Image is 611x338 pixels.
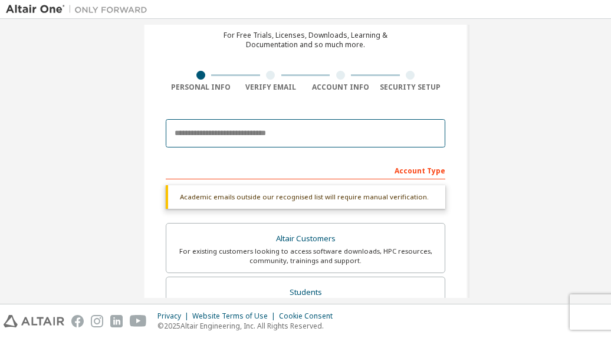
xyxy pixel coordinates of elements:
div: Altair Customers [173,231,438,247]
img: altair_logo.svg [4,315,64,327]
img: instagram.svg [91,315,103,327]
div: Academic emails outside our recognised list will require manual verification. [166,185,445,209]
p: © 2025 Altair Engineering, Inc. All Rights Reserved. [157,321,340,331]
div: Privacy [157,311,192,321]
img: youtube.svg [130,315,147,327]
div: Security Setup [376,83,446,92]
div: For Free Trials, Licenses, Downloads, Learning & Documentation and so much more. [224,31,387,50]
img: facebook.svg [71,315,84,327]
div: Verify Email [236,83,306,92]
div: Account Type [166,160,445,179]
div: Students [173,284,438,301]
div: Account Info [305,83,376,92]
div: For existing customers looking to access software downloads, HPC resources, community, trainings ... [173,247,438,265]
div: Website Terms of Use [192,311,279,321]
img: linkedin.svg [110,315,123,327]
img: Altair One [6,4,153,15]
div: Cookie Consent [279,311,340,321]
div: Personal Info [166,83,236,92]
